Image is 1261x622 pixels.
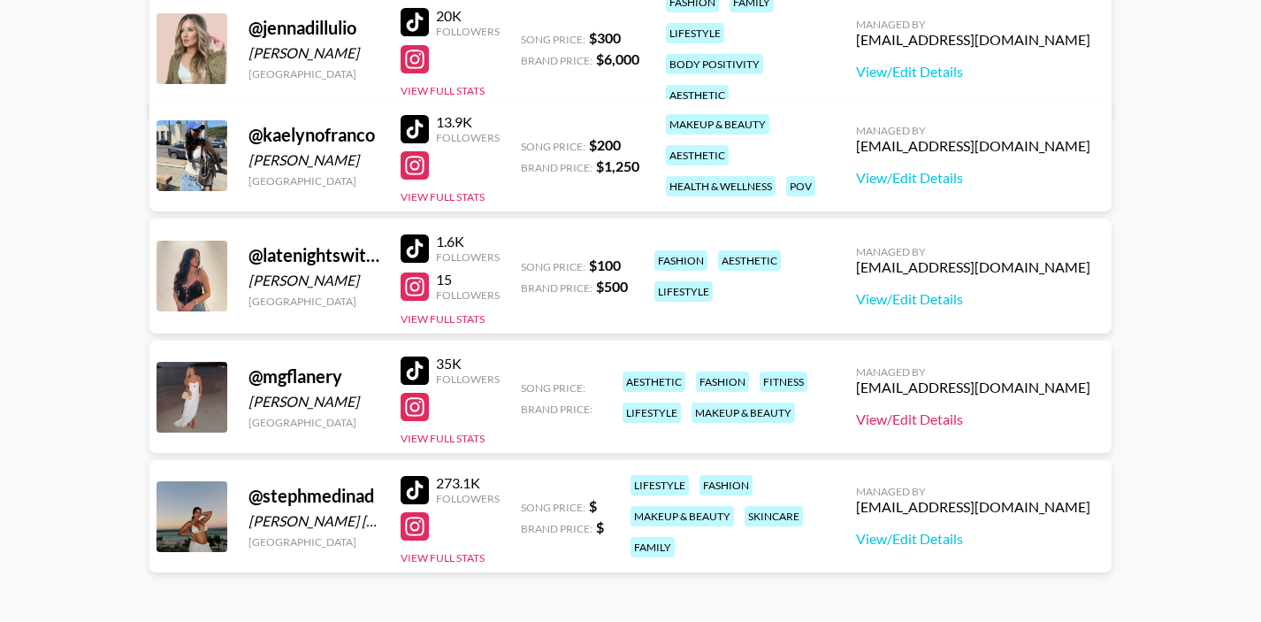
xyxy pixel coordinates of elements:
[856,258,1090,276] div: [EMAIL_ADDRESS][DOMAIN_NAME]
[521,54,592,67] span: Brand Price:
[856,498,1090,516] div: [EMAIL_ADDRESS][DOMAIN_NAME]
[589,136,621,153] strong: $ 200
[248,244,379,266] div: @ latenightswithsara
[248,124,379,146] div: @ kaelynofranco
[596,518,604,535] strong: $
[436,474,500,492] div: 273.1K
[248,393,379,411] div: [PERSON_NAME]
[760,372,807,392] div: fitness
[856,411,1090,428] a: View/Edit Details
[666,145,729,165] div: aesthetic
[401,312,485,326] button: View Full Stats
[248,416,379,429] div: [GEOGRAPHIC_DATA]
[436,271,500,288] div: 15
[856,290,1090,308] a: View/Edit Details
[436,250,500,264] div: Followers
[666,114,769,134] div: makeup & beauty
[436,288,500,302] div: Followers
[401,551,485,564] button: View Full Stats
[521,33,585,46] span: Song Price:
[654,250,707,271] div: fashion
[692,403,795,423] div: makeup & beauty
[856,379,1090,396] div: [EMAIL_ADDRESS][DOMAIN_NAME]
[401,190,485,203] button: View Full Stats
[745,506,803,526] div: skincare
[248,17,379,39] div: @ jennadillulio
[856,137,1090,155] div: [EMAIL_ADDRESS][DOMAIN_NAME]
[654,281,713,302] div: lifestyle
[248,44,379,62] div: [PERSON_NAME]
[589,29,621,46] strong: $ 300
[856,485,1090,498] div: Managed By
[856,18,1090,31] div: Managed By
[521,161,592,174] span: Brand Price:
[856,245,1090,258] div: Managed By
[666,54,763,74] div: body positivity
[521,522,592,535] span: Brand Price:
[436,25,500,38] div: Followers
[856,31,1090,49] div: [EMAIL_ADDRESS][DOMAIN_NAME]
[521,281,592,295] span: Brand Price:
[521,501,585,514] span: Song Price:
[589,257,621,273] strong: $ 100
[718,250,781,271] div: aesthetic
[596,157,639,174] strong: $ 1,250
[856,365,1090,379] div: Managed By
[596,278,628,295] strong: $ 500
[630,506,734,526] div: makeup & beauty
[856,169,1090,187] a: View/Edit Details
[436,7,500,25] div: 20K
[786,176,815,196] div: pov
[248,485,379,507] div: @ stephmedinad
[248,67,379,81] div: [GEOGRAPHIC_DATA]
[248,174,379,188] div: [GEOGRAPHIC_DATA]
[436,233,500,250] div: 1.6K
[666,176,776,196] div: health & wellness
[666,85,729,105] div: aesthetic
[248,151,379,169] div: [PERSON_NAME]
[623,372,685,392] div: aesthetic
[436,492,500,505] div: Followers
[401,432,485,445] button: View Full Stats
[856,124,1090,137] div: Managed By
[521,260,585,273] span: Song Price:
[589,497,597,514] strong: $
[623,403,681,423] div: lifestyle
[436,372,500,386] div: Followers
[630,537,675,557] div: family
[248,535,379,549] div: [GEOGRAPHIC_DATA]
[436,355,500,372] div: 35K
[666,23,724,43] div: lifestyle
[521,381,585,395] span: Song Price:
[401,84,485,97] button: View Full Stats
[856,530,1090,548] a: View/Edit Details
[248,272,379,289] div: [PERSON_NAME]
[696,372,749,392] div: fashion
[521,140,585,153] span: Song Price:
[436,131,500,144] div: Followers
[248,295,379,308] div: [GEOGRAPHIC_DATA]
[248,365,379,388] div: @ mgflanery
[630,475,689,495] div: lifestyle
[856,63,1090,81] a: View/Edit Details
[521,403,592,416] span: Brand Price:
[436,113,500,131] div: 13.9K
[699,475,753,495] div: fashion
[248,512,379,530] div: [PERSON_NAME] [PERSON_NAME]
[596,50,639,67] strong: $ 6,000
